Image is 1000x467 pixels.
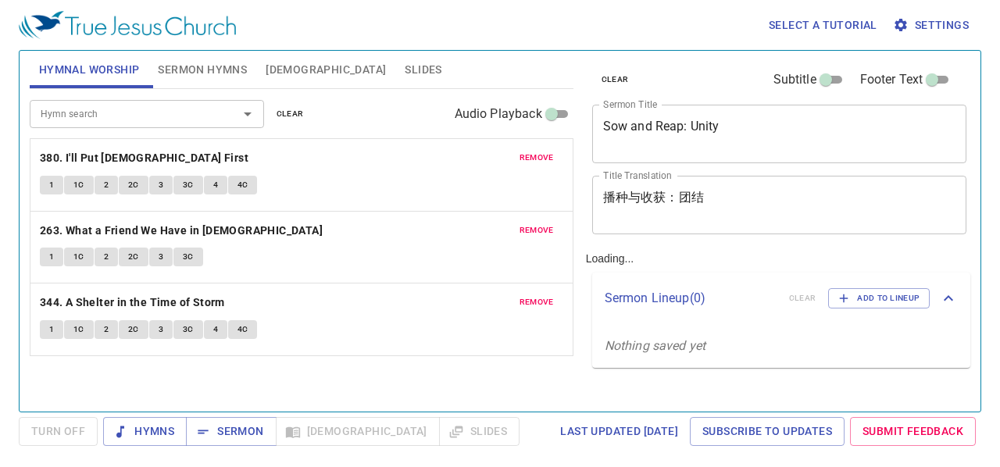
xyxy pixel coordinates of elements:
[605,338,706,353] i: Nothing saved yet
[40,248,63,266] button: 1
[702,422,832,441] span: Subscribe to Updates
[95,176,118,194] button: 2
[40,221,326,241] button: 263. What a Friend We Have in [DEMOGRAPHIC_DATA]
[149,176,173,194] button: 3
[104,178,109,192] span: 2
[104,250,109,264] span: 2
[40,293,225,312] b: 344. A Shelter in the Time of Storm
[119,176,148,194] button: 2C
[159,323,163,337] span: 3
[183,250,194,264] span: 3C
[95,320,118,339] button: 2
[204,176,227,194] button: 4
[198,422,263,441] span: Sermon
[95,248,118,266] button: 2
[73,178,84,192] span: 1C
[213,178,218,192] span: 4
[40,176,63,194] button: 1
[128,250,139,264] span: 2C
[890,11,975,40] button: Settings
[520,223,554,237] span: remove
[520,151,554,165] span: remove
[40,320,63,339] button: 1
[73,323,84,337] span: 1C
[19,11,236,39] img: True Jesus Church
[173,176,203,194] button: 3C
[159,250,163,264] span: 3
[405,60,441,80] span: Slides
[510,293,563,312] button: remove
[592,273,971,324] div: Sermon Lineup(0)clearAdd to Lineup
[39,60,140,80] span: Hymnal Worship
[850,417,976,446] a: Submit Feedback
[119,248,148,266] button: 2C
[64,176,94,194] button: 1C
[769,16,877,35] span: Select a tutorial
[603,119,956,148] textarea: Sow and Reap: Unity
[128,323,139,337] span: 2C
[520,295,554,309] span: remove
[186,417,276,446] button: Sermon
[762,11,884,40] button: Select a tutorial
[773,70,816,89] span: Subtitle
[838,291,920,305] span: Add to Lineup
[149,320,173,339] button: 3
[237,103,259,125] button: Open
[455,105,542,123] span: Audio Playback
[64,248,94,266] button: 1C
[49,250,54,264] span: 1
[603,190,956,219] textarea: 播种与收获：团结
[40,148,252,168] button: 380. I'll Put [DEMOGRAPHIC_DATA] First
[605,289,777,308] p: Sermon Lineup ( 0 )
[560,422,678,441] span: Last updated [DATE]
[277,107,304,121] span: clear
[183,178,194,192] span: 3C
[592,70,638,89] button: clear
[40,221,323,241] b: 263. What a Friend We Have in [DEMOGRAPHIC_DATA]
[40,293,227,312] button: 344. A Shelter in the Time of Storm
[64,320,94,339] button: 1C
[103,417,187,446] button: Hymns
[228,320,258,339] button: 4C
[267,105,313,123] button: clear
[690,417,845,446] a: Subscribe to Updates
[266,60,386,80] span: [DEMOGRAPHIC_DATA]
[237,323,248,337] span: 4C
[128,178,139,192] span: 2C
[104,323,109,337] span: 2
[213,323,218,337] span: 4
[73,250,84,264] span: 1C
[149,248,173,266] button: 3
[49,323,54,337] span: 1
[119,320,148,339] button: 2C
[237,178,248,192] span: 4C
[228,176,258,194] button: 4C
[159,178,163,192] span: 3
[554,417,684,446] a: Last updated [DATE]
[173,248,203,266] button: 3C
[510,148,563,167] button: remove
[602,73,629,87] span: clear
[580,45,977,405] div: Loading...
[510,221,563,240] button: remove
[862,422,963,441] span: Submit Feedback
[828,288,930,308] button: Add to Lineup
[183,323,194,337] span: 3C
[49,178,54,192] span: 1
[173,320,203,339] button: 3C
[896,16,969,35] span: Settings
[860,70,923,89] span: Footer Text
[204,320,227,339] button: 4
[116,422,174,441] span: Hymns
[158,60,247,80] span: Sermon Hymns
[40,148,248,168] b: 380. I'll Put [DEMOGRAPHIC_DATA] First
